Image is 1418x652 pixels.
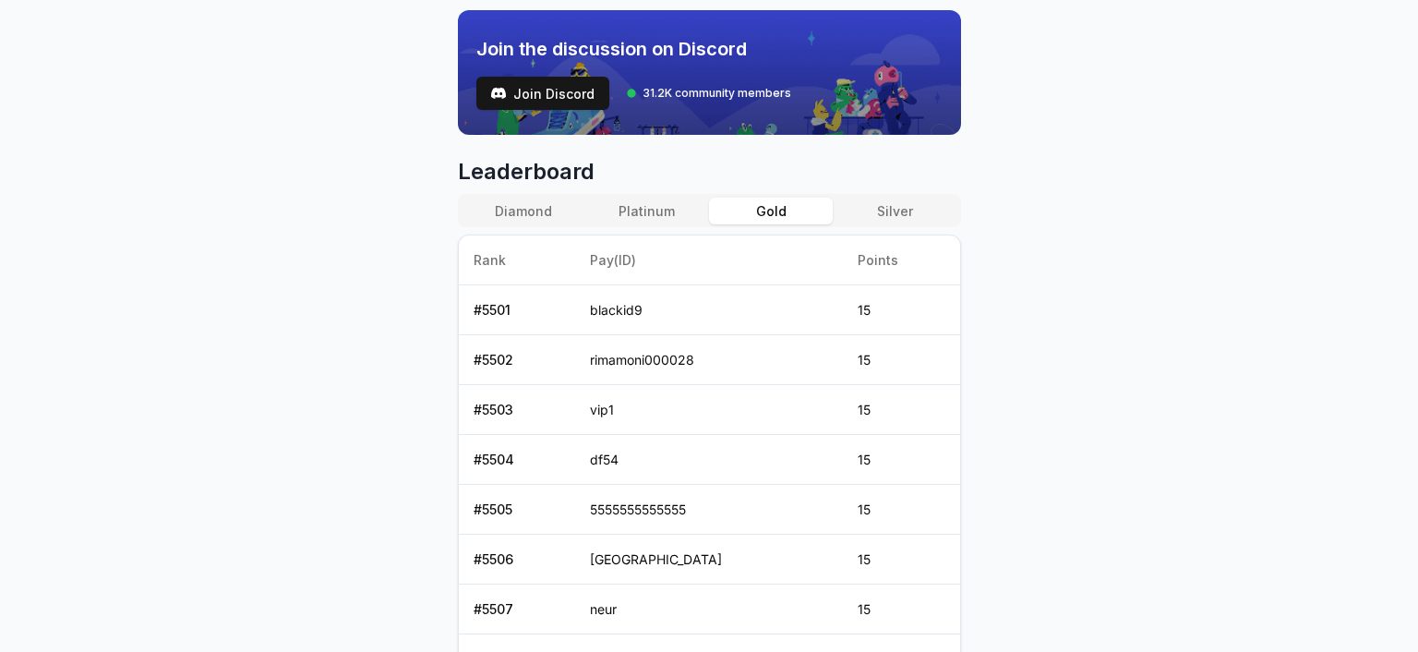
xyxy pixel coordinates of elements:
[462,198,585,224] button: Diamond
[843,435,959,485] td: 15
[459,385,575,435] td: # 5503
[476,77,609,110] a: testJoin Discord
[575,385,844,435] td: vip1
[843,385,959,435] td: 15
[575,285,844,335] td: blackid9
[843,235,959,285] th: Points
[458,10,961,135] img: discord_banner
[843,285,959,335] td: 15
[459,535,575,585] td: # 5506
[843,535,959,585] td: 15
[458,157,961,187] span: Leaderboard
[709,198,833,224] button: Gold
[459,485,575,535] td: # 5505
[575,485,844,535] td: 5555555555555
[513,84,595,103] span: Join Discord
[459,235,575,285] th: Rank
[575,335,844,385] td: rimamoni000028
[459,285,575,335] td: # 5501
[459,585,575,634] td: # 5507
[843,585,959,634] td: 15
[585,198,709,224] button: Platinum
[643,86,791,101] span: 31.2K community members
[833,198,956,224] button: Silver
[476,36,791,62] span: Join the discussion on Discord
[843,485,959,535] td: 15
[459,335,575,385] td: # 5502
[843,335,959,385] td: 15
[476,77,609,110] button: Join Discord
[491,86,506,101] img: test
[459,435,575,485] td: # 5504
[575,585,844,634] td: neur
[575,435,844,485] td: df54
[575,235,844,285] th: Pay(ID)
[575,535,844,585] td: [GEOGRAPHIC_DATA]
